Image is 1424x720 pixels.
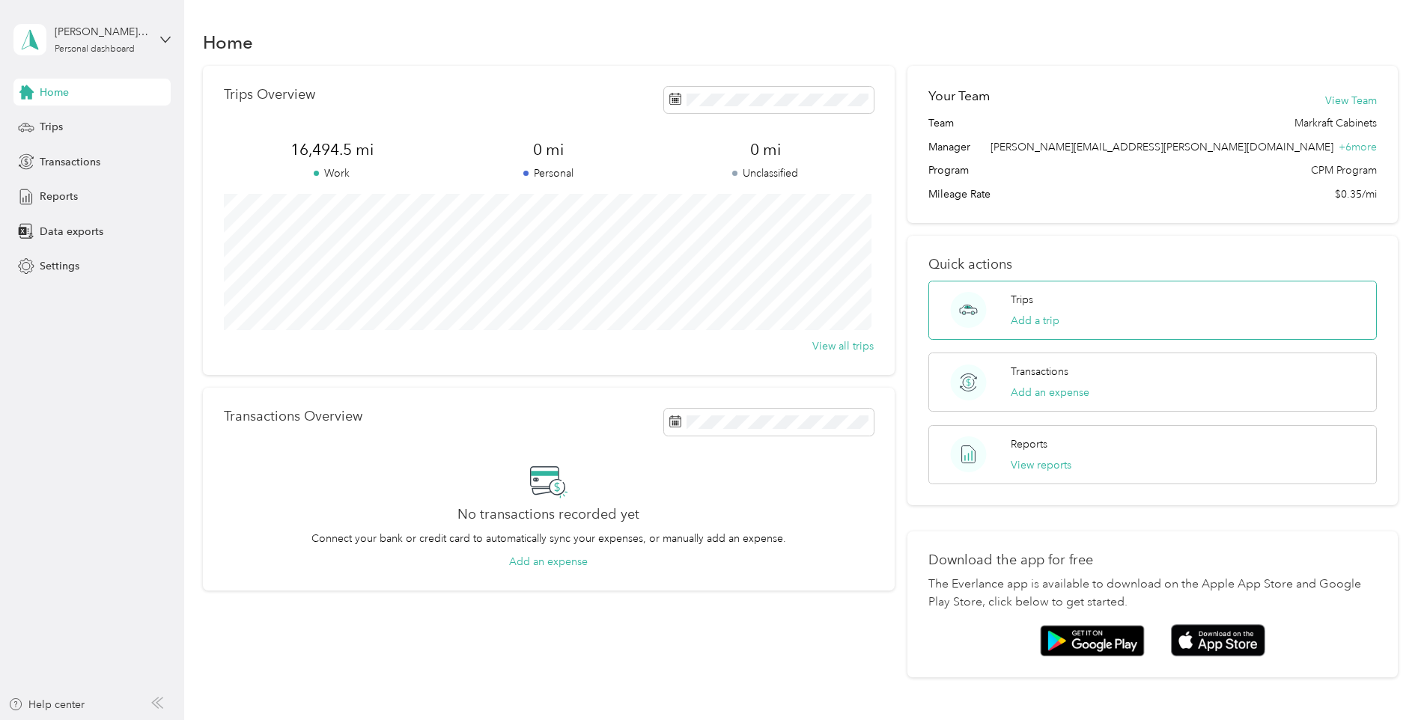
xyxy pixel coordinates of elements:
p: Trips [1011,292,1033,308]
div: Personal dashboard [55,45,135,54]
p: The Everlance app is available to download on the Apple App Store and Google Play Store, click be... [928,576,1377,611]
img: Google play [1040,625,1145,656]
p: Personal [440,165,657,181]
p: Reports [1011,436,1047,452]
h1: Home [203,34,253,50]
p: Connect your bank or credit card to automatically sync your expenses, or manually add an expense. [311,531,786,546]
h2: Your Team [928,87,990,106]
span: Trips [40,119,63,135]
span: Mileage Rate [928,186,991,202]
button: Add a trip [1011,313,1059,329]
span: + 6 more [1339,141,1377,153]
p: Transactions Overview [224,409,362,424]
span: 0 mi [440,139,657,160]
span: Program [928,162,969,178]
button: Add an expense [1011,385,1089,400]
p: Transactions [1011,364,1068,379]
h2: No transactions recorded yet [457,507,639,522]
span: Home [40,85,69,100]
button: View all trips [812,338,874,354]
button: Add an expense [509,554,588,570]
span: CPM Program [1311,162,1377,178]
span: Reports [40,189,78,204]
img: App store [1171,624,1265,656]
span: Team [928,115,954,131]
span: Markraft Cabinets [1294,115,1377,131]
span: Data exports [40,224,103,240]
span: Settings [40,258,79,274]
span: Manager [928,139,970,155]
span: 16,494.5 mi [224,139,440,160]
span: 0 mi [657,139,874,160]
p: Download the app for free [928,552,1377,568]
p: Unclassified [657,165,874,181]
span: [PERSON_NAME][EMAIL_ADDRESS][PERSON_NAME][DOMAIN_NAME] [991,141,1333,153]
iframe: Everlance-gr Chat Button Frame [1340,636,1424,720]
p: Work [224,165,440,181]
p: Trips Overview [224,87,315,103]
button: Help center [8,697,85,713]
span: $0.35/mi [1335,186,1377,202]
span: Transactions [40,154,100,170]
p: Quick actions [928,257,1377,272]
div: [PERSON_NAME][EMAIL_ADDRESS][PERSON_NAME][DOMAIN_NAME] [55,24,148,40]
button: View reports [1011,457,1071,473]
button: View Team [1325,93,1377,109]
